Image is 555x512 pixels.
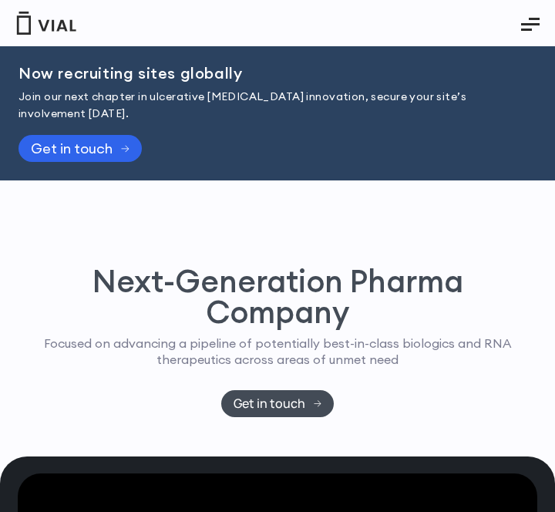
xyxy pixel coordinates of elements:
[510,5,551,44] button: Essential Addons Toggle Menu
[221,390,335,417] a: Get in touch
[18,266,537,328] h1: Next-Generation Pharma Company
[234,398,305,409] span: Get in touch
[18,89,536,123] p: Join our next chapter in ulcerative [MEDICAL_DATA] innovation, secure your site’s involvement [DA...
[15,12,77,35] img: Vial Logo
[18,65,536,82] h2: Now recruiting sites globally
[18,335,537,368] p: Focused on advancing a pipeline of potentially best-in-class biologics and RNA therapeutics acros...
[18,135,142,162] a: Get in touch
[31,143,113,154] span: Get in touch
